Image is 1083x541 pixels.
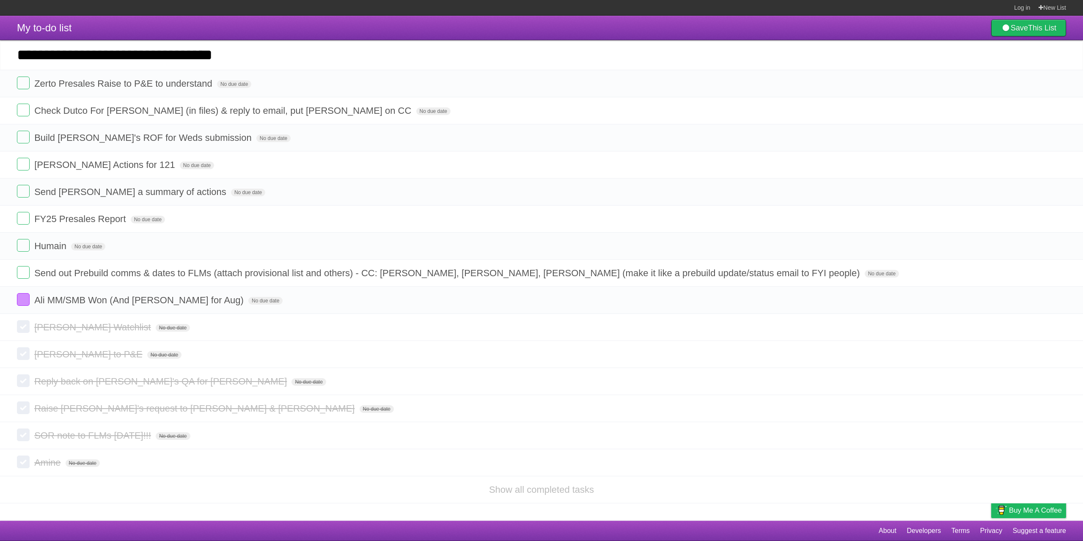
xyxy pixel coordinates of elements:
a: Buy me a coffee [991,503,1066,518]
span: [PERSON_NAME] to P&E [34,349,145,360]
label: Done [17,158,30,170]
span: SOR note to FLMs [DATE]!!! [34,430,153,441]
span: No due date [131,216,165,223]
span: No due date [217,80,251,88]
a: About [879,523,896,539]
span: Build [PERSON_NAME]'s ROF for Weds submission [34,132,254,143]
span: [PERSON_NAME] Watchlist [34,322,153,332]
span: No due date [156,324,190,332]
label: Done [17,374,30,387]
span: No due date [416,107,451,115]
a: Privacy [980,523,1002,539]
label: Done [17,77,30,89]
label: Done [17,347,30,360]
span: No due date [231,189,265,196]
label: Done [17,104,30,116]
span: No due date [865,270,899,277]
label: Done [17,212,30,225]
span: No due date [248,297,283,305]
label: Done [17,401,30,414]
span: [PERSON_NAME] Actions for 121 [34,159,177,170]
span: Send [PERSON_NAME] a summary of actions [34,187,228,197]
label: Done [17,266,30,279]
label: Done [17,185,30,198]
span: No due date [256,135,291,142]
a: SaveThis List [991,19,1066,36]
label: Done [17,131,30,143]
span: Buy me a coffee [1009,503,1062,518]
span: FY25 Presales Report [34,214,128,224]
label: Done [17,456,30,468]
span: No due date [147,351,181,359]
label: Done [17,239,30,252]
span: No due date [71,243,105,250]
label: Done [17,428,30,441]
span: No due date [291,378,326,386]
span: No due date [180,162,214,169]
span: No due date [156,432,190,440]
span: Amine [34,457,63,468]
span: My to-do list [17,22,71,33]
span: Check Dutco For [PERSON_NAME] (in files) & reply to email, put [PERSON_NAME] on CC [34,105,413,116]
a: Terms [951,523,970,539]
span: No due date [360,405,394,413]
b: This List [1028,24,1056,32]
img: Buy me a coffee [995,503,1007,517]
span: No due date [66,459,100,467]
span: Zerto Presales Raise to P&E to understand [34,78,214,89]
span: Ali MM/SMB Won (And [PERSON_NAME] for Aug) [34,295,246,305]
span: Humain [34,241,69,251]
span: Send out Prebuild comms & dates to FLMs (attach provisional list and others) - CC: [PERSON_NAME],... [34,268,862,278]
a: Suggest a feature [1013,523,1066,539]
a: Developers [907,523,941,539]
span: Raise [PERSON_NAME]'s request to [PERSON_NAME] & [PERSON_NAME] [34,403,357,414]
label: Done [17,293,30,306]
a: Show all completed tasks [489,484,594,495]
label: Done [17,320,30,333]
span: Reply back on [PERSON_NAME]'s QA for [PERSON_NAME] [34,376,289,387]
